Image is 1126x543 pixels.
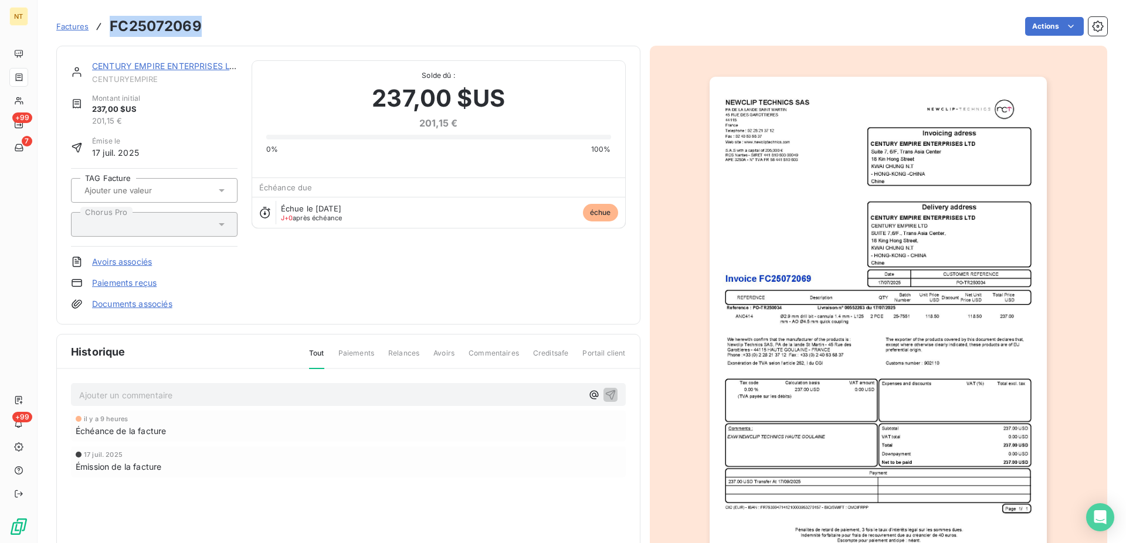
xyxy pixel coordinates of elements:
input: Ajouter une valeur [83,185,201,196]
span: J+0 [281,214,293,222]
a: Avoirs associés [92,256,152,268]
a: Documents associés [92,298,172,310]
span: Émission de la facture [76,460,161,473]
span: 237,00 $US [372,81,505,116]
span: +99 [12,112,32,123]
span: Historique [71,344,126,360]
span: il y a 9 heures [84,415,128,422]
span: Paiements [338,348,374,368]
span: après échéance [281,214,342,221]
div: NT [9,7,28,26]
a: Paiements reçus [92,277,157,289]
span: Tout [309,348,324,369]
span: Échue le [DATE] [281,204,341,213]
span: Factures [56,22,89,31]
span: 237,00 $US [92,104,140,115]
span: 17 juil. 2025 [84,451,123,458]
span: Échéance due [259,183,313,192]
span: 201,15 € [92,115,140,127]
span: Émise le [92,136,139,146]
span: Creditsafe [533,348,569,368]
span: 201,15 € [372,116,505,130]
span: Montant initial [92,93,140,104]
button: Actions [1025,17,1084,36]
a: CENTURY EMPIRE ENTERPRISES LTD [92,61,241,71]
span: 100% [591,144,611,155]
span: Relances [388,348,419,368]
span: Solde dû : [266,70,611,81]
div: Open Intercom Messenger [1086,503,1114,531]
span: Commentaires [469,348,519,368]
span: Portail client [582,348,625,368]
span: 0% [266,144,278,155]
span: CENTURYEMPIRE [92,74,238,84]
span: 17 juil. 2025 [92,146,139,159]
span: Avoirs [433,348,455,368]
a: Factures [56,21,89,32]
span: Échéance de la facture [76,425,166,437]
h3: FC25072069 [110,16,202,37]
span: échue [583,204,618,221]
span: +99 [12,412,32,422]
img: Logo LeanPay [9,517,28,536]
span: 7 [22,136,32,146]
